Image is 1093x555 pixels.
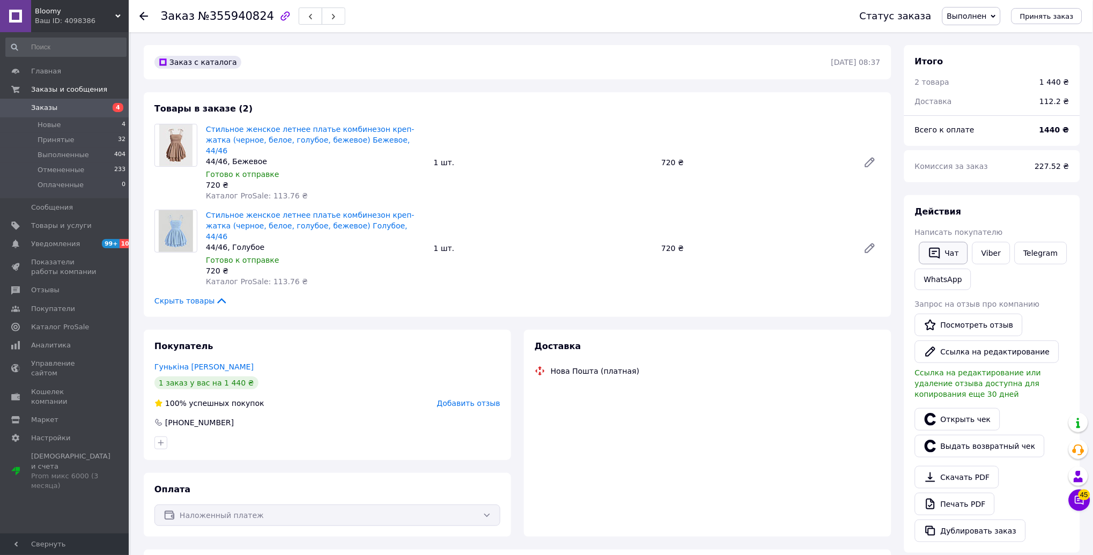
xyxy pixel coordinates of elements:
[1035,162,1069,171] span: 227.52 ₴
[118,135,125,145] span: 32
[206,277,308,286] span: Каталог ProSale: 113.76 ₴
[154,362,254,371] a: Гунькіна [PERSON_NAME]
[114,150,125,160] span: 404
[164,417,235,428] div: [PHONE_NUMBER]
[1069,490,1090,511] button: Чат с покупателем45
[915,466,999,489] a: Скачать PDF
[915,341,1059,363] button: Ссылка на редактирование
[1040,77,1069,87] div: 1 440 ₴
[31,452,110,491] span: [DEMOGRAPHIC_DATA] и счета
[31,103,57,113] span: Заказы
[206,170,279,179] span: Готово к отправке
[198,10,274,23] span: №355940824
[206,211,415,241] a: Стильное женское летнее платье комбинезон креп-жатка (черное, белое, голубое, бежевое) Голубое, 4...
[122,180,125,190] span: 0
[430,155,658,170] div: 1 шт.
[154,295,228,306] span: Скрыть товары
[154,341,213,351] span: Покупатель
[915,125,974,134] span: Всего к оплате
[915,56,943,66] span: Итого
[206,256,279,264] span: Готово к отправке
[31,322,89,332] span: Каталог ProSale
[915,228,1003,236] span: Написать покупателю
[206,156,425,167] div: 44/46, Бежевое
[919,242,968,264] button: Чат
[38,180,84,190] span: Оплаченные
[206,125,415,155] a: Стильное женское летнее платье комбинезон креп-жатка (черное, белое, голубое, бежевое) Бежевое, 4...
[154,56,241,69] div: Заказ с каталога
[31,66,61,76] span: Главная
[947,12,987,20] span: Выполнен
[114,165,125,175] span: 233
[1079,490,1090,500] span: 45
[154,484,190,494] span: Оплата
[437,399,500,408] span: Добавить отзыв
[206,265,425,276] div: 720 ₴
[535,341,581,351] span: Доставка
[915,162,988,171] span: Комиссия за заказ
[31,203,73,212] span: Сообщения
[915,300,1040,308] span: Запрос на отзыв про компанию
[860,11,932,21] div: Статус заказа
[38,120,61,130] span: Новые
[548,366,642,376] div: Нова Пошта (платная)
[38,165,84,175] span: Отмененные
[113,103,123,112] span: 4
[859,152,881,173] a: Редактировать
[165,399,187,408] span: 100%
[859,238,881,259] a: Редактировать
[102,239,120,248] span: 99+
[1015,242,1067,264] a: Telegram
[31,387,99,406] span: Кошелек компании
[206,180,425,190] div: 720 ₴
[31,239,80,249] span: Уведомления
[915,368,1041,398] span: Ссылка на редактирование или удаление отзыва доступна для копирования еще 30 дней
[31,433,70,443] span: Настройки
[206,242,425,253] div: 44/46, Голубое
[161,10,195,23] span: Заказ
[31,285,60,295] span: Отзывы
[31,221,92,231] span: Товары и услуги
[159,124,193,166] img: Стильное женское летнее платье комбинезон креп-жатка (черное, белое, голубое, бежевое) Бежевое, 4...
[31,359,99,378] span: Управление сайтом
[120,239,132,248] span: 10
[915,269,971,290] a: WhatsApp
[972,242,1010,264] a: Viber
[1020,12,1074,20] span: Принять заказ
[31,85,107,94] span: Заказы и сообщения
[31,257,99,277] span: Показатели работы компании
[31,415,58,425] span: Маркет
[139,11,148,21] div: Вернуться назад
[154,103,253,114] span: Товары в заказе (2)
[31,341,71,350] span: Аналитика
[1033,90,1076,113] div: 112.2 ₴
[1039,125,1069,134] b: 1440 ₴
[915,493,995,515] a: Печать PDF
[831,58,881,66] time: [DATE] 08:37
[122,120,125,130] span: 4
[154,376,259,389] div: 1 заказ у вас на 1 440 ₴
[915,78,949,86] span: 2 товара
[35,16,129,26] div: Ваш ID: 4098386
[915,408,1000,431] a: Открыть чек
[430,241,658,256] div: 1 шт.
[31,304,75,314] span: Покупатели
[915,206,962,217] span: Действия
[657,155,855,170] div: 720 ₴
[915,314,1023,336] a: Посмотреть отзыв
[206,191,308,200] span: Каталог ProSale: 113.76 ₴
[159,210,193,252] img: Стильное женское летнее платье комбинезон креп-жатка (черное, белое, голубое, бежевое) Голубое, 4...
[915,520,1026,542] button: Дублировать заказ
[154,398,264,409] div: успешных покупок
[31,471,110,491] div: Prom микс 6000 (3 месяца)
[915,435,1045,457] button: Выдать возвратный чек
[38,150,89,160] span: Выполненные
[38,135,75,145] span: Принятые
[5,38,127,57] input: Поиск
[1011,8,1082,24] button: Принять заказ
[35,6,115,16] span: Bloomy
[657,241,855,256] div: 720 ₴
[915,97,952,106] span: Доставка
